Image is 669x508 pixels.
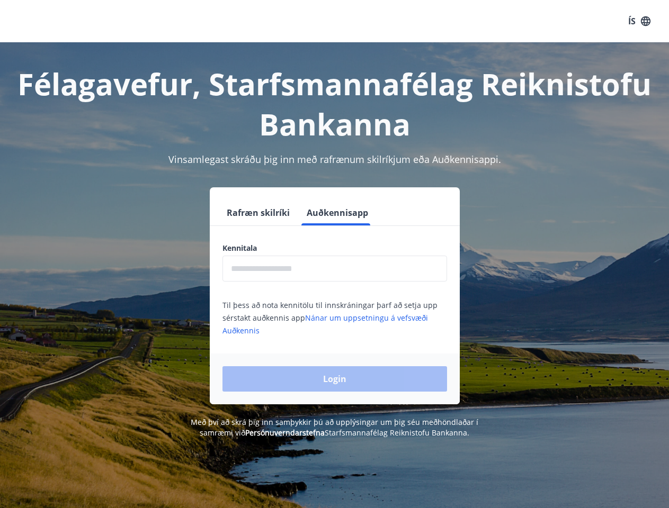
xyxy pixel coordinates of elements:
label: Kennitala [222,243,447,253]
h1: Félagavefur, Starfsmannafélag Reiknistofu Bankanna [13,63,656,144]
span: Vinsamlegast skráðu þig inn með rafrænum skilríkjum eða Auðkennisappi. [168,153,501,166]
a: Nánar um uppsetningu á vefsvæði Auðkennis [222,313,428,335]
button: ÍS [622,12,656,31]
span: Með því að skrá þig inn samþykkir þú að upplýsingar um þig séu meðhöndlaðar í samræmi við Starfsm... [191,417,478,438]
a: Persónuverndarstefna [245,428,325,438]
button: Rafræn skilríki [222,200,294,225]
button: Auðkennisapp [302,200,372,225]
span: Til þess að nota kennitölu til innskráningar þarf að setja upp sérstakt auðkennis app [222,300,438,335]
